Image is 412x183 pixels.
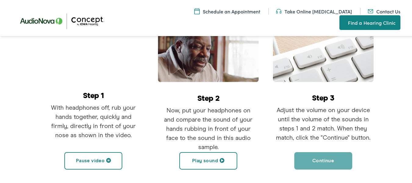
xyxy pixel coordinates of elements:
img: A calendar icon to schedule an appointment at Concept by Iowa Hearing. [194,7,200,14]
a: Take Online [MEDICAL_DATA] [276,7,352,14]
a: Schedule an Appointment [194,7,260,14]
h6: Step 3 [273,93,374,101]
h6: Step 2 [158,94,259,101]
img: utility icon [276,7,281,14]
p: With headphones off, rub your hands together, quickly and firmly, directly in front of your nose ... [43,102,144,139]
a: Contact Us [368,7,400,14]
p: Now, put your headphones on and compare the sound of your hands rubbing in front of your face to ... [158,105,259,151]
img: utility icon [339,18,345,25]
iframe: Calibrating Sound for Hearing Test [43,24,144,81]
button: Continue [294,151,352,169]
button: Play sound [179,151,237,169]
p: Adjust the volume on your device until the volume of the sounds in steps 1 and 2 match. When they... [273,105,374,141]
a: Find a Hearing Clinic [339,14,400,29]
img: step3.png [273,24,374,81]
img: utility icon [368,7,373,14]
img: step2.png [158,24,259,81]
button: Pause video [64,151,122,169]
h6: Step 1 [43,91,144,99]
